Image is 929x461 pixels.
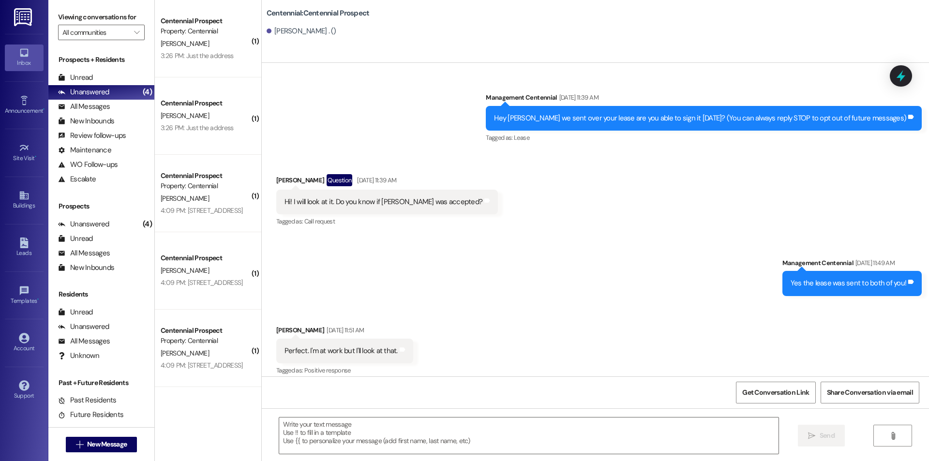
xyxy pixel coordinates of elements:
[58,263,114,273] div: New Inbounds
[58,234,93,244] div: Unread
[58,116,114,126] div: New Inbounds
[161,181,250,191] div: Property: Centennial
[14,8,34,26] img: ResiDesk Logo
[276,174,498,190] div: [PERSON_NAME]
[48,378,154,388] div: Past + Future Residents
[48,201,154,211] div: Prospects
[161,194,209,203] span: [PERSON_NAME]
[355,175,396,185] div: [DATE] 11:39 AM
[557,92,599,103] div: [DATE] 11:39 AM
[66,437,137,452] button: New Message
[58,102,110,112] div: All Messages
[285,346,398,356] div: Perfect. I'm at work but I'll look at that.
[58,307,93,317] div: Unread
[808,432,815,440] i: 
[161,171,250,181] div: Centennial Prospect
[161,336,250,346] div: Property: Centennial
[134,29,139,36] i: 
[161,111,209,120] span: [PERSON_NAME]
[889,432,897,440] i: 
[304,217,335,225] span: Call request
[87,439,127,449] span: New Message
[58,219,109,229] div: Unanswered
[5,45,44,71] a: Inbox
[285,197,482,207] div: Hi! I will look at it. Do you know if [PERSON_NAME] was accepted?
[58,336,110,346] div: All Messages
[276,363,413,377] div: Tagged as:
[62,25,129,40] input: All communities
[140,217,154,232] div: (4)
[742,387,809,398] span: Get Conversation Link
[161,361,243,370] div: 4:09 PM: [STREET_ADDRESS]
[58,73,93,83] div: Unread
[736,382,815,403] button: Get Conversation Link
[140,85,154,100] div: (4)
[58,322,109,332] div: Unanswered
[5,330,44,356] a: Account
[58,10,145,25] label: Viewing conversations for
[791,278,907,288] div: Yes the lease was sent to both of you!
[161,39,209,48] span: [PERSON_NAME]
[161,266,209,275] span: [PERSON_NAME]
[5,377,44,403] a: Support
[48,55,154,65] div: Prospects + Residents
[494,113,906,123] div: Hey [PERSON_NAME] we sent over your lease are you able to sign it [DATE]? (You can always reply S...
[276,325,413,339] div: [PERSON_NAME]
[782,258,922,271] div: Management Centennial
[276,214,498,228] div: Tagged as:
[161,253,250,263] div: Centennial Prospect
[820,431,835,441] span: Send
[58,351,99,361] div: Unknown
[5,235,44,261] a: Leads
[161,98,250,108] div: Centennial Prospect
[267,26,336,36] div: [PERSON_NAME] . ()
[267,8,370,18] b: Centennial: Centennial Prospect
[827,387,913,398] span: Share Conversation via email
[304,366,351,374] span: Positive response
[35,153,36,160] span: •
[58,174,96,184] div: Escalate
[161,206,243,215] div: 4:09 PM: [STREET_ADDRESS]
[327,174,352,186] div: Question
[5,140,44,166] a: Site Visit •
[58,395,117,405] div: Past Residents
[798,425,845,446] button: Send
[76,441,83,448] i: 
[821,382,919,403] button: Share Conversation via email
[161,51,234,60] div: 3:26 PM: Just the address
[853,258,895,268] div: [DATE] 11:49 AM
[514,134,529,142] span: Lease
[486,131,922,145] div: Tagged as:
[161,16,250,26] div: Centennial Prospect
[5,283,44,309] a: Templates •
[5,187,44,213] a: Buildings
[58,131,126,141] div: Review follow-ups
[58,160,118,170] div: WO Follow-ups
[161,326,250,336] div: Centennial Prospect
[486,92,922,106] div: Management Centennial
[58,410,123,420] div: Future Residents
[48,289,154,299] div: Residents
[161,26,250,36] div: Property: Centennial
[58,87,109,97] div: Unanswered
[43,106,45,113] span: •
[58,248,110,258] div: All Messages
[161,349,209,357] span: [PERSON_NAME]
[37,296,39,303] span: •
[324,325,364,335] div: [DATE] 11:51 AM
[58,145,111,155] div: Maintenance
[161,123,234,132] div: 3:26 PM: Just the address
[161,278,243,287] div: 4:09 PM: [STREET_ADDRESS]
